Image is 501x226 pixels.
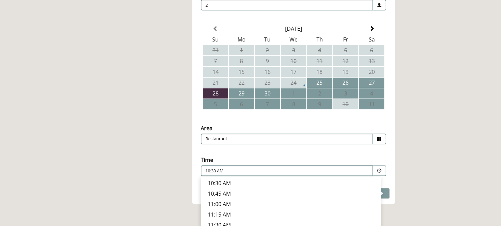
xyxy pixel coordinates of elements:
[229,34,254,45] th: Mo
[359,78,384,88] td: 27
[359,99,384,109] td: 11
[203,34,228,45] th: Su
[333,34,358,45] th: Fr
[307,34,332,45] th: Th
[359,45,384,55] td: 6
[229,24,358,34] th: Select Month
[333,45,358,55] td: 5
[208,200,374,208] p: 11:00 AM
[369,26,374,31] span: Next Month
[359,56,384,66] td: 13
[307,67,332,77] td: 18
[203,67,228,77] td: 14
[201,124,213,132] label: Area
[205,168,328,174] p: 10:30 AM
[255,45,280,55] td: 2
[201,156,213,164] label: Time
[255,88,280,98] td: 30
[229,56,254,66] td: 8
[208,211,374,218] p: 11:15 AM
[281,67,306,77] td: 17
[307,56,332,66] td: 11
[359,34,384,45] th: Sa
[307,78,332,88] td: 25
[359,88,384,98] td: 4
[229,67,254,77] td: 15
[203,88,228,98] td: 28
[229,78,254,88] td: 22
[281,88,306,98] td: 1
[281,78,306,88] td: 24
[281,45,306,55] td: 3
[229,88,254,98] td: 29
[208,190,374,197] p: 10:45 AM
[359,67,384,77] td: 20
[255,67,280,77] td: 16
[333,99,358,109] td: 10
[208,179,374,187] p: 10:30 AM
[213,26,218,31] span: Previous Month
[203,78,228,88] td: 21
[307,99,332,109] td: 9
[203,45,228,55] td: 31
[255,56,280,66] td: 9
[281,56,306,66] td: 10
[333,56,358,66] td: 12
[203,56,228,66] td: 7
[307,45,332,55] td: 4
[255,99,280,109] td: 7
[307,88,332,98] td: 2
[281,99,306,109] td: 8
[255,34,280,45] th: Tu
[255,78,280,88] td: 23
[281,34,306,45] th: We
[203,99,228,109] td: 5
[229,45,254,55] td: 1
[333,88,358,98] td: 3
[333,67,358,77] td: 19
[333,78,358,88] td: 26
[229,99,254,109] td: 6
